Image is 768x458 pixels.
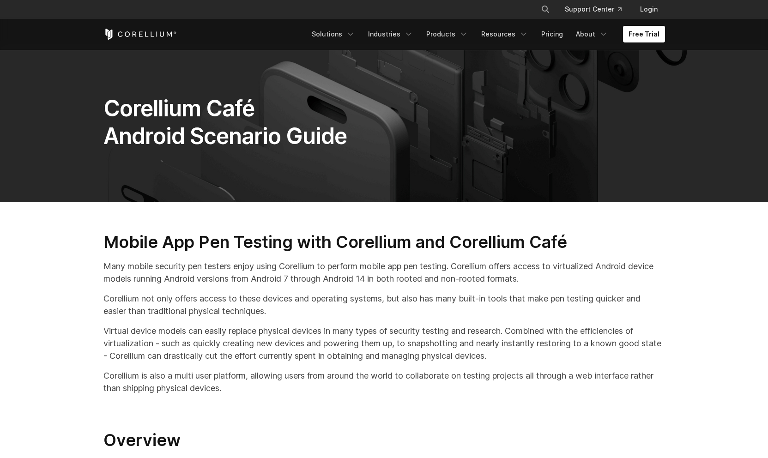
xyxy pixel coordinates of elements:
div: Navigation Menu [530,1,665,18]
a: Login [633,1,665,18]
p: Virtual device models can easily replace physical devices in many types of security testing and r... [103,325,665,362]
button: Search [537,1,554,18]
p: Many mobile security pen testers enjoy using Corellium to perform mobile app pen testing. Corelli... [103,260,665,285]
a: About [570,26,614,42]
a: Products [421,26,474,42]
p: Corellium not only offers access to these devices and operating systems, but also has many built-... [103,292,665,317]
a: Free Trial [623,26,665,42]
a: Support Center [557,1,629,18]
div: Navigation Menu [306,26,665,42]
a: Resources [476,26,534,42]
p: Corellium is also a multi user platform, allowing users from around the world to collaborate on t... [103,369,665,394]
a: Corellium Home [103,29,177,40]
h2: Mobile App Pen Testing with Corellium and Corellium Café [103,232,665,253]
a: Industries [363,26,419,42]
a: Solutions [306,26,361,42]
span: Corellium Café Android Scenario Guide [103,95,347,150]
h2: Overview [103,430,665,451]
a: Pricing [536,26,568,42]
